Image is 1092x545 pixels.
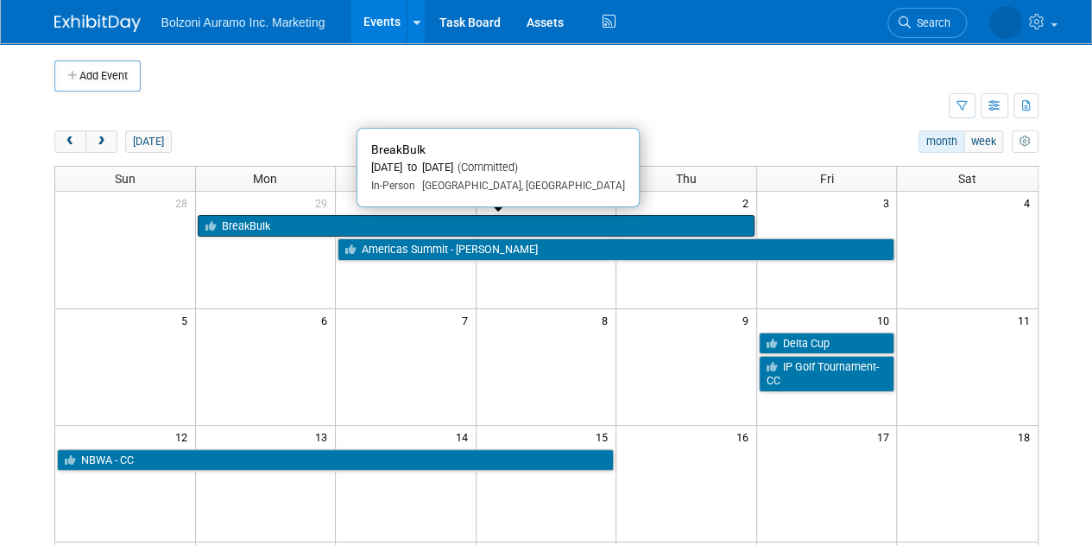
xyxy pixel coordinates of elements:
a: NBWA - CC [57,449,615,472]
button: month [918,130,964,153]
span: 11 [1016,309,1038,331]
span: 13 [313,426,335,447]
span: 4 [1022,192,1038,213]
a: Delta Cup [759,333,895,355]
span: 7 [460,309,476,331]
a: Search [887,8,967,38]
span: Mon [253,172,277,186]
span: 17 [874,426,896,447]
span: 14 [454,426,476,447]
span: 9 [741,309,756,331]
span: 18 [1016,426,1038,447]
span: 6 [319,309,335,331]
span: 8 [600,309,615,331]
button: [DATE] [125,130,171,153]
button: prev [54,130,86,153]
span: Bolzoni Auramo Inc. Marketing [161,16,325,29]
span: 16 [735,426,756,447]
a: IP Golf Tournament- CC [759,356,895,391]
img: ExhibitDay [54,15,141,32]
span: BreakBulk [371,143,426,156]
div: [DATE] to [DATE] [371,161,625,175]
span: Fri [820,172,834,186]
span: 12 [174,426,195,447]
span: (Committed) [453,161,518,174]
span: Thu [676,172,697,186]
button: next [85,130,117,153]
span: In-Person [371,180,415,192]
span: 2 [741,192,756,213]
img: Casey Coats [989,6,1022,39]
a: Americas Summit - [PERSON_NAME] [338,238,894,261]
i: Personalize Calendar [1019,136,1031,148]
span: 28 [174,192,195,213]
button: week [963,130,1003,153]
span: 5 [180,309,195,331]
span: 10 [874,309,896,331]
button: Add Event [54,60,141,92]
span: [GEOGRAPHIC_DATA], [GEOGRAPHIC_DATA] [415,180,625,192]
span: Sat [958,172,976,186]
button: myCustomButton [1012,130,1038,153]
span: Sun [115,172,136,186]
span: 3 [881,192,896,213]
span: 15 [594,426,615,447]
span: 29 [313,192,335,213]
a: BreakBulk [198,215,754,238]
span: Search [911,16,950,29]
